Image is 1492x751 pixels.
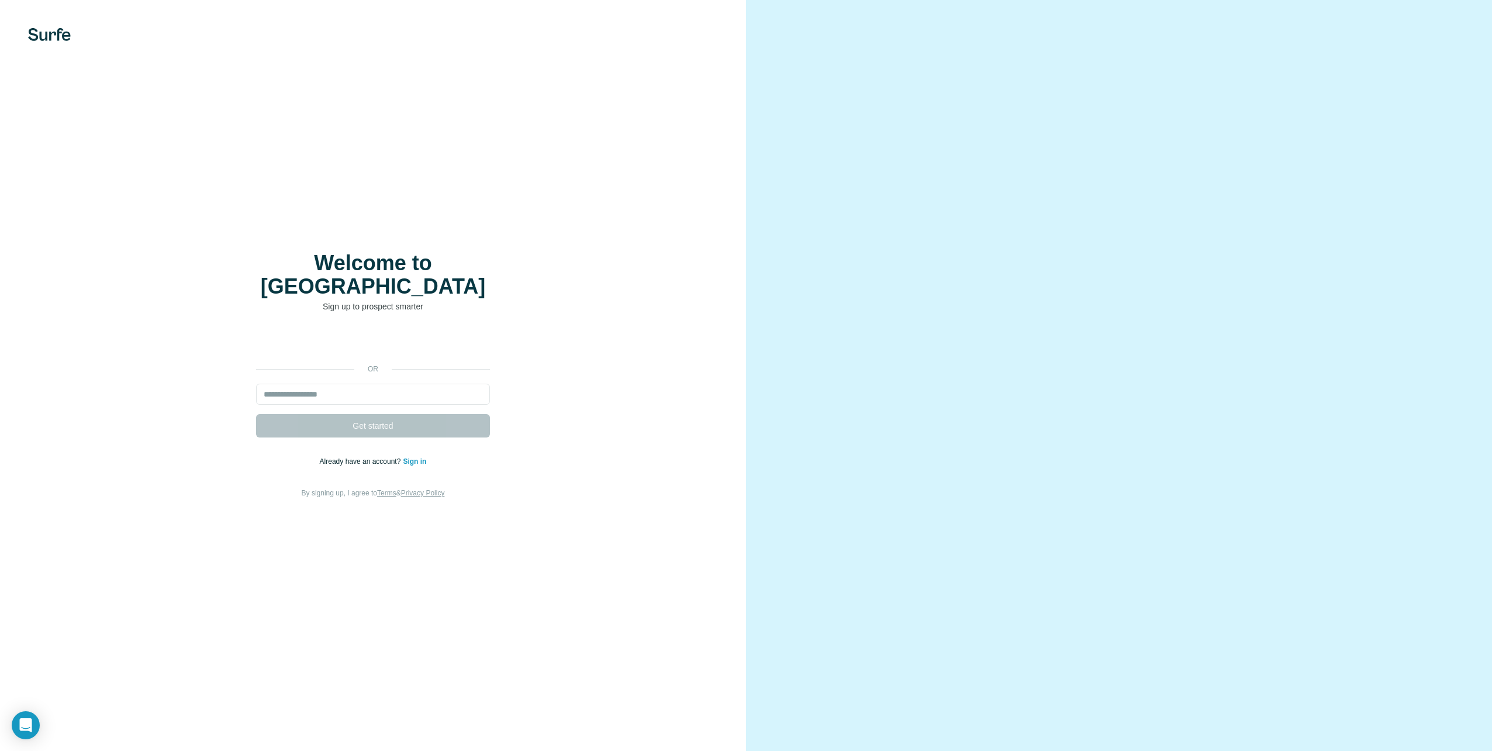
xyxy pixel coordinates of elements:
[302,489,445,497] span: By signing up, I agree to &
[28,28,71,41] img: Surfe's logo
[354,364,392,374] p: or
[377,489,396,497] a: Terms
[256,252,490,298] h1: Welcome to [GEOGRAPHIC_DATA]
[256,301,490,312] p: Sign up to prospect smarter
[12,711,40,739] div: Open Intercom Messenger
[320,457,403,466] span: Already have an account?
[401,489,445,497] a: Privacy Policy
[250,330,496,356] iframe: Schaltfläche „Über Google anmelden“
[403,457,426,466] a: Sign in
